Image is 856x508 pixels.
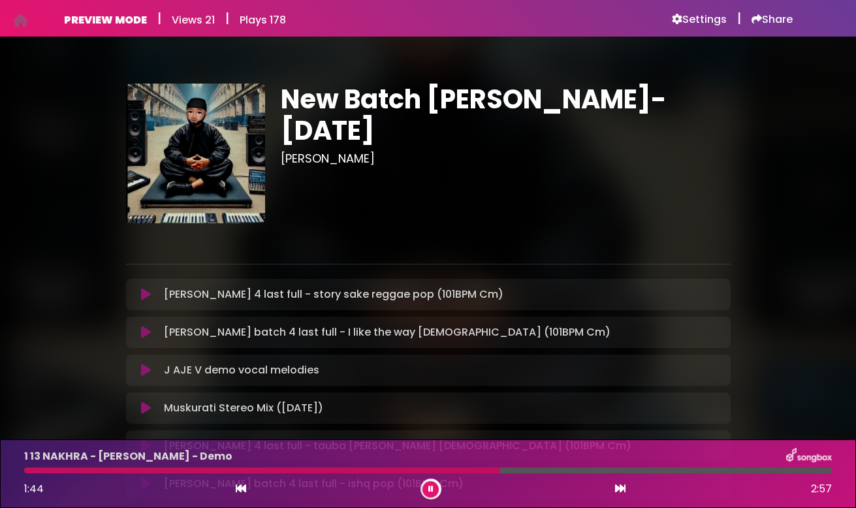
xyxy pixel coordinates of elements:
[786,448,832,465] img: songbox-logo-white.png
[24,449,232,464] p: 1 13 NAKHRA - [PERSON_NAME] - Demo
[64,14,147,26] h6: PREVIEW MODE
[752,13,793,26] a: Share
[281,84,731,146] h1: New Batch [PERSON_NAME]- [DATE]
[225,10,229,26] h5: |
[240,14,286,26] h6: Plays 178
[164,438,631,454] p: [PERSON_NAME] 4 last full - tauba [PERSON_NAME] [DEMOGRAPHIC_DATA] (101BPM Cm)
[164,362,319,378] p: J AJE V demo vocal melodies
[281,151,731,166] h3: [PERSON_NAME]
[811,481,832,497] span: 2:57
[172,14,215,26] h6: Views 21
[126,84,266,223] img: eH1wlhrjTzCZHtPldvEQ
[164,287,503,302] p: [PERSON_NAME] 4 last full - story sake reggae pop (101BPM Cm)
[164,325,610,340] p: [PERSON_NAME] batch 4 last full - I like the way [DEMOGRAPHIC_DATA] (101BPM Cm)
[672,13,727,26] a: Settings
[164,400,323,416] p: Muskurati Stereo Mix ([DATE])
[737,10,741,26] h5: |
[157,10,161,26] h5: |
[24,481,44,496] span: 1:44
